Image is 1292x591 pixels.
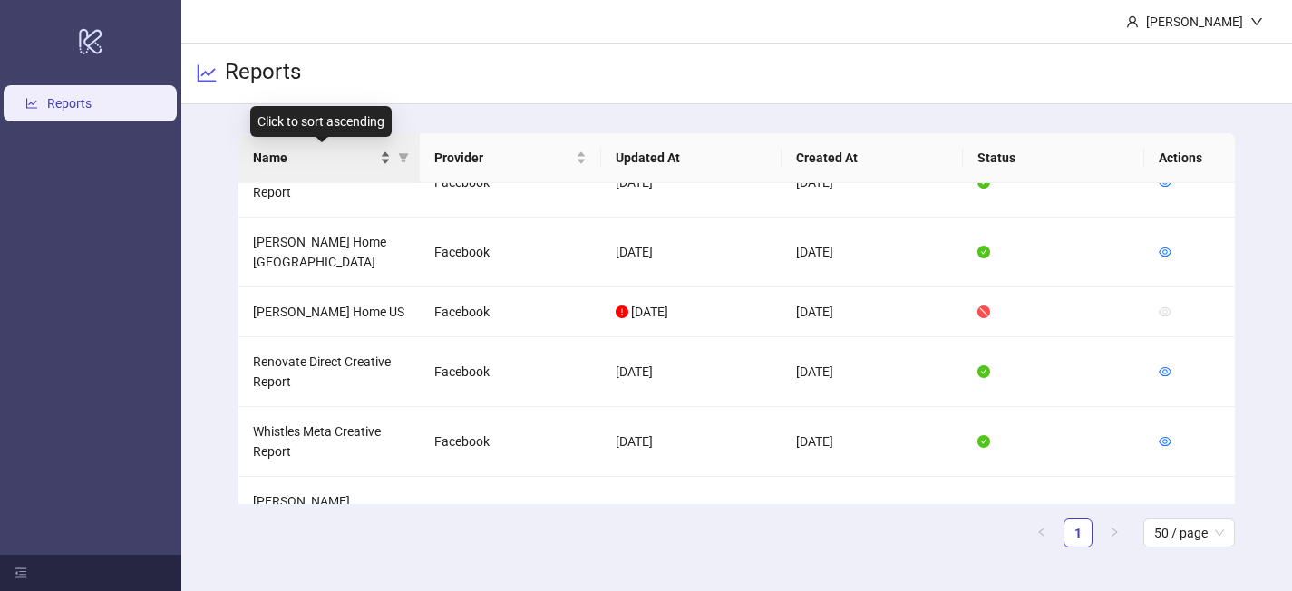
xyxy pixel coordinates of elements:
li: Next Page [1100,518,1129,547]
td: [DATE] [782,148,963,218]
span: eye [1159,435,1171,448]
span: exclamation-circle [616,305,628,318]
td: [DATE] [601,218,782,287]
td: [DATE] [601,148,782,218]
h3: Reports [225,58,301,89]
td: Mint Velvet Creative Report [238,148,420,218]
td: Facebook [420,337,601,407]
span: 50 / page [1154,519,1224,547]
button: left [1027,518,1056,547]
a: eye [1159,434,1171,449]
th: Provider [420,133,601,183]
td: [PERSON_NAME] Home US [238,287,420,337]
button: right [1100,518,1129,547]
span: down [1250,15,1263,28]
span: check-circle [977,435,990,448]
li: Previous Page [1027,518,1056,547]
span: stop [977,305,990,318]
th: Created At [782,133,963,183]
span: check-circle [977,246,990,258]
td: [DATE] [782,477,963,547]
span: menu-fold [15,567,27,579]
div: Click to sort ascending [250,106,392,137]
a: eye [1159,245,1171,259]
a: eye [1159,364,1171,379]
td: Facebook [420,218,601,287]
td: Whistles Meta Creative Report [238,407,420,477]
span: line-chart [196,63,218,84]
div: Page Size [1143,518,1235,547]
span: [DATE] [631,305,668,319]
span: eye [1159,246,1171,258]
th: Status [963,133,1144,183]
td: Facebook [420,477,601,547]
td: [DATE] [782,287,963,337]
span: eye [1159,305,1171,318]
span: filter [398,152,409,163]
span: user [1126,15,1139,28]
li: 1 [1064,518,1093,547]
td: Facebook [420,148,601,218]
td: Renovate Direct Creative Report [238,337,420,407]
th: Name [238,133,420,183]
td: [DATE] [782,407,963,477]
a: 1 [1064,519,1092,547]
td: Facebook [420,287,601,337]
td: [PERSON_NAME] Home [GEOGRAPHIC_DATA] [238,218,420,287]
div: [PERSON_NAME] [1139,12,1250,32]
span: right [1109,527,1120,538]
span: Provider [434,148,572,168]
td: [DATE] [782,337,963,407]
td: Facebook [420,407,601,477]
td: [PERSON_NAME] [GEOGRAPHIC_DATA] [238,477,420,547]
td: [DATE] [601,477,782,547]
th: Actions [1144,133,1235,183]
span: filter [394,144,413,171]
td: [DATE] [782,218,963,287]
span: eye [1159,365,1171,378]
a: Reports [47,96,92,111]
th: Updated At [601,133,782,183]
span: left [1036,527,1047,538]
td: [DATE] [601,337,782,407]
span: Name [253,148,376,168]
td: [DATE] [601,407,782,477]
span: check-circle [977,365,990,378]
